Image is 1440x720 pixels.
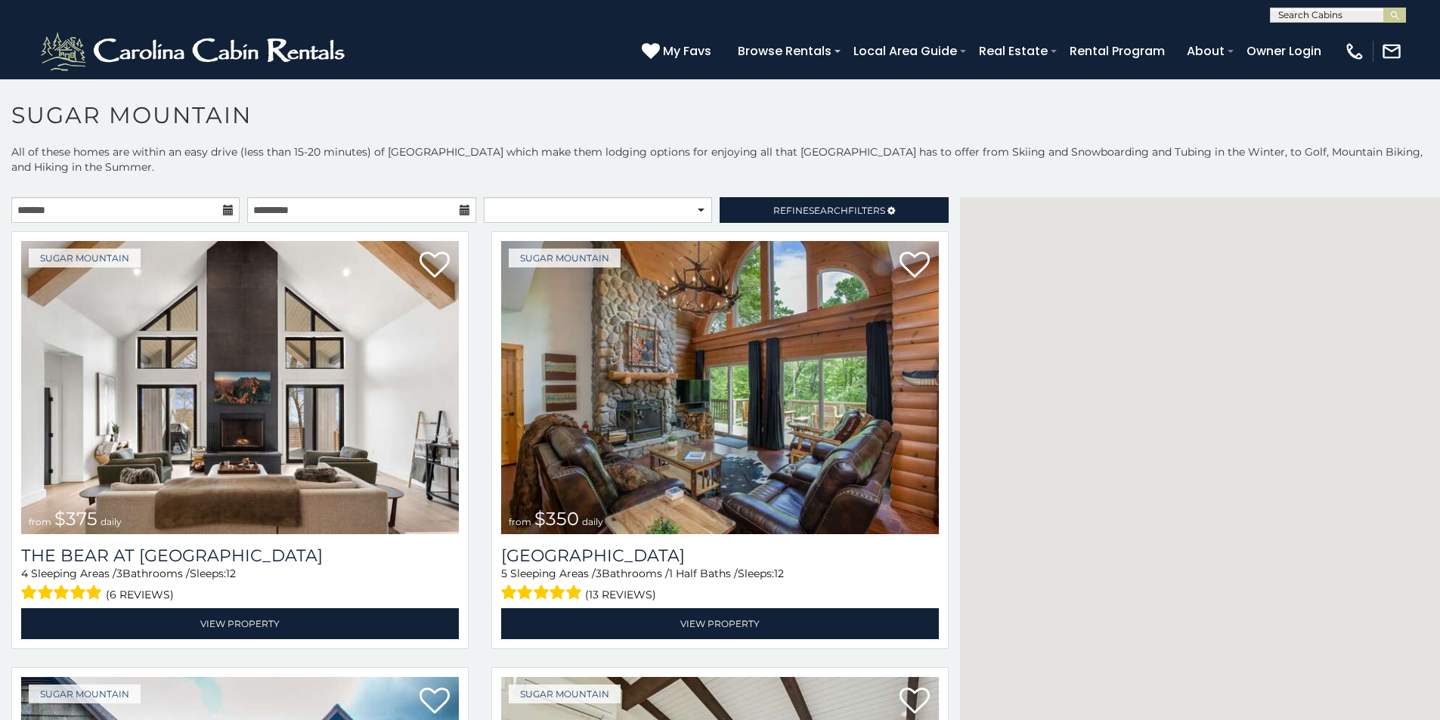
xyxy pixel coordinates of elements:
a: Add to favorites [900,686,930,718]
h3: Grouse Moor Lodge [501,545,939,566]
img: White-1-2.png [38,29,351,74]
a: About [1179,38,1232,64]
a: View Property [501,608,939,639]
a: Sugar Mountain [509,684,621,703]
img: Grouse Moor Lodge [501,241,939,534]
span: (6 reviews) [106,585,174,604]
span: 4 [21,567,28,580]
a: Sugar Mountain [29,249,141,267]
span: $375 [54,508,98,530]
span: 12 [774,567,784,580]
a: Sugar Mountain [509,249,621,267]
a: Local Area Guide [846,38,965,64]
div: Sleeping Areas / Bathrooms / Sleeps: [21,566,459,604]
span: from [29,516,51,527]
img: The Bear At Sugar Mountain [21,241,459,534]
span: (13 reviews) [585,585,656,604]
a: The Bear At [GEOGRAPHIC_DATA] [21,545,459,566]
a: View Property [21,608,459,639]
span: 5 [501,567,507,580]
span: My Favs [663,42,711,60]
a: Browse Rentals [730,38,839,64]
a: Sugar Mountain [29,684,141,703]
span: $350 [534,508,579,530]
a: Add to favorites [900,250,930,282]
a: The Bear At Sugar Mountain from $375 daily [21,241,459,534]
span: daily [582,516,603,527]
span: daily [101,516,122,527]
a: [GEOGRAPHIC_DATA] [501,545,939,566]
span: Search [809,205,848,216]
a: Grouse Moor Lodge from $350 daily [501,241,939,534]
a: Real Estate [971,38,1055,64]
span: 12 [226,567,236,580]
img: mail-regular-white.png [1381,41,1402,62]
h3: The Bear At Sugar Mountain [21,545,459,566]
span: 1 Half Baths / [669,567,738,580]
span: Refine Filters [773,205,885,216]
span: from [509,516,531,527]
a: Rental Program [1062,38,1172,64]
span: 3 [116,567,122,580]
a: Owner Login [1239,38,1329,64]
div: Sleeping Areas / Bathrooms / Sleeps: [501,566,939,604]
a: Add to favorites [420,250,450,282]
a: Add to favorites [420,686,450,718]
a: My Favs [642,42,715,61]
img: phone-regular-white.png [1344,41,1365,62]
span: 3 [596,567,602,580]
a: RefineSearchFilters [720,197,948,223]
